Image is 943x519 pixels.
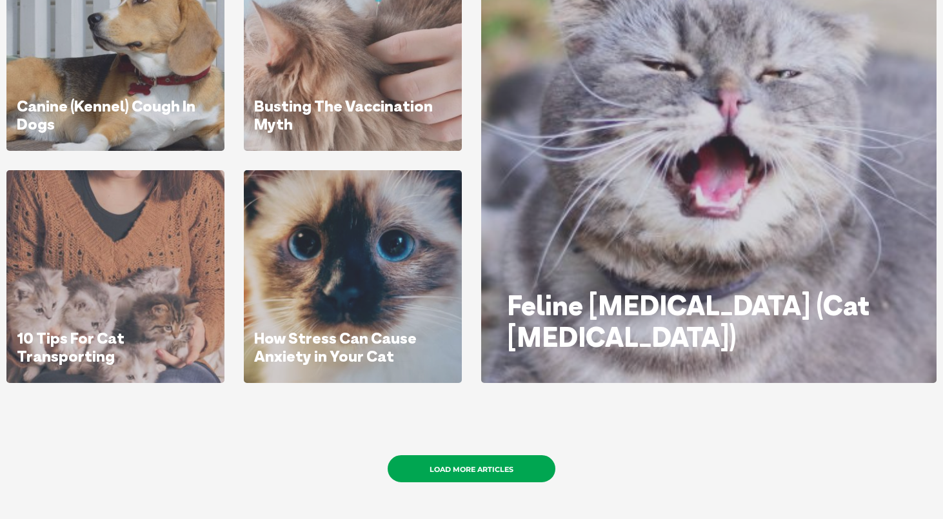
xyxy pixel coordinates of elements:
a: Load More Articles [388,455,555,482]
a: Canine (Kennel) Cough In Dogs [17,96,195,133]
a: Feline [MEDICAL_DATA] (Cat [MEDICAL_DATA]) [507,288,869,353]
a: 10 Tips For Cat Transporting [17,328,124,366]
a: Busting The Vaccination Myth [254,96,433,133]
a: How Stress Can Cause Anxiety in Your Cat [254,328,417,366]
